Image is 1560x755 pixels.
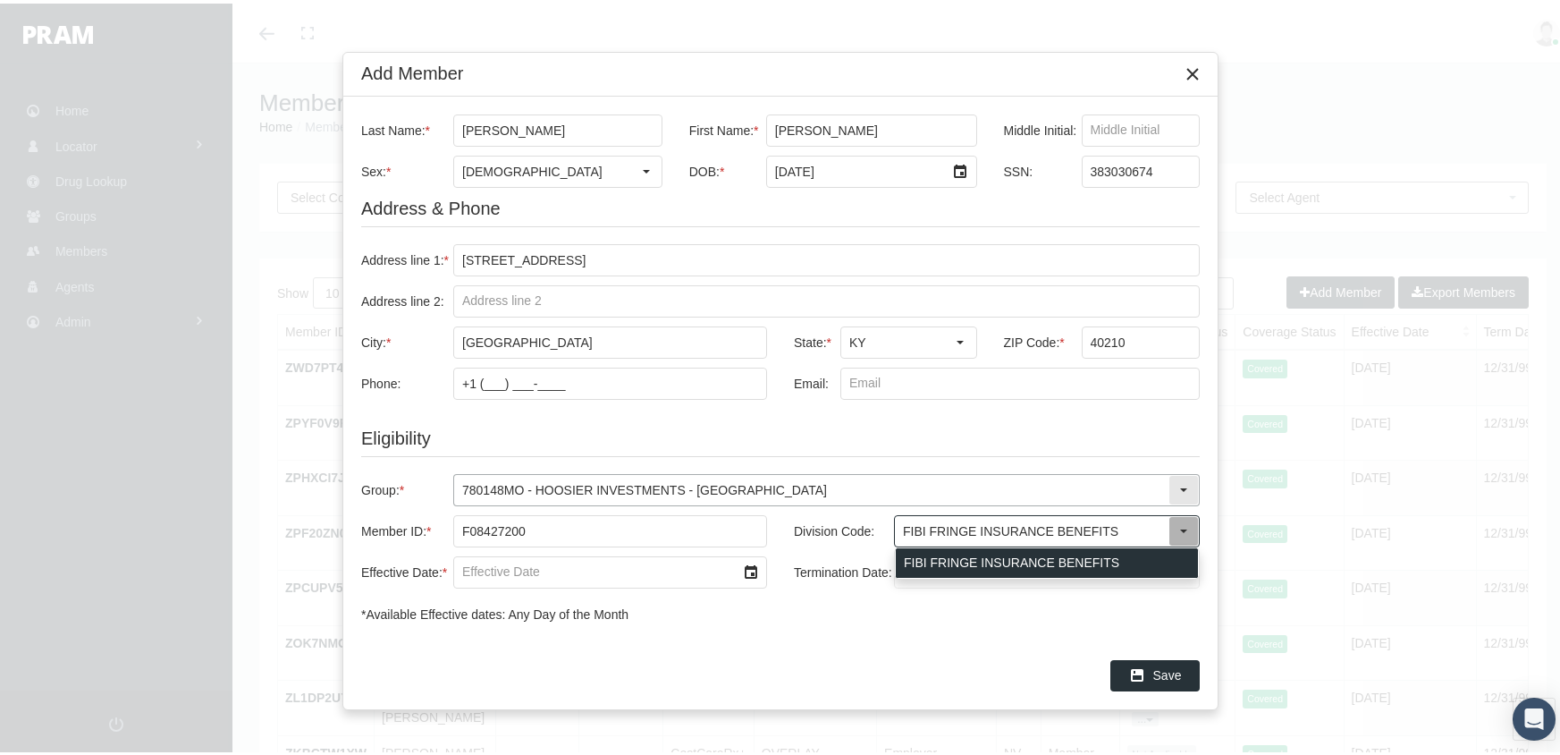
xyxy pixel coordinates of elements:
[896,545,1198,574] div: FIBI FRINGE INSURANCE BENEFITS
[361,373,401,387] span: Phone:
[631,153,662,183] div: Select
[361,332,386,346] span: City:
[689,161,720,175] span: DOB:
[1153,665,1182,679] span: Save
[361,120,426,134] span: Last Name:
[361,250,444,264] span: Address line 1:
[361,195,501,215] span: Address & Phone
[794,332,827,346] span: State:
[1176,55,1209,87] div: Close
[361,562,443,576] span: Effective Date:
[361,161,386,175] span: Sex:
[946,153,976,183] div: Select
[361,291,444,305] span: Address line 2:
[1004,120,1077,134] span: Middle Initial:
[1513,694,1556,737] div: Open Intercom Messenger
[1004,332,1060,346] span: ZIP Code:
[736,554,766,584] div: Select
[794,521,874,535] span: Division Code:
[1110,657,1200,688] div: Save
[1168,471,1199,502] div: Select
[361,58,464,82] div: Add Member
[1168,513,1199,543] div: Select
[361,479,400,494] span: Group:
[794,373,829,387] span: Email:
[361,521,426,535] span: Member ID:
[794,562,892,576] span: Termination Date:
[946,324,976,354] div: Select
[1004,161,1033,175] span: SSN:
[361,603,1200,620] div: *Available Effective dates: Any Day of the Month
[361,425,431,445] span: Eligibility
[689,120,754,134] span: First Name:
